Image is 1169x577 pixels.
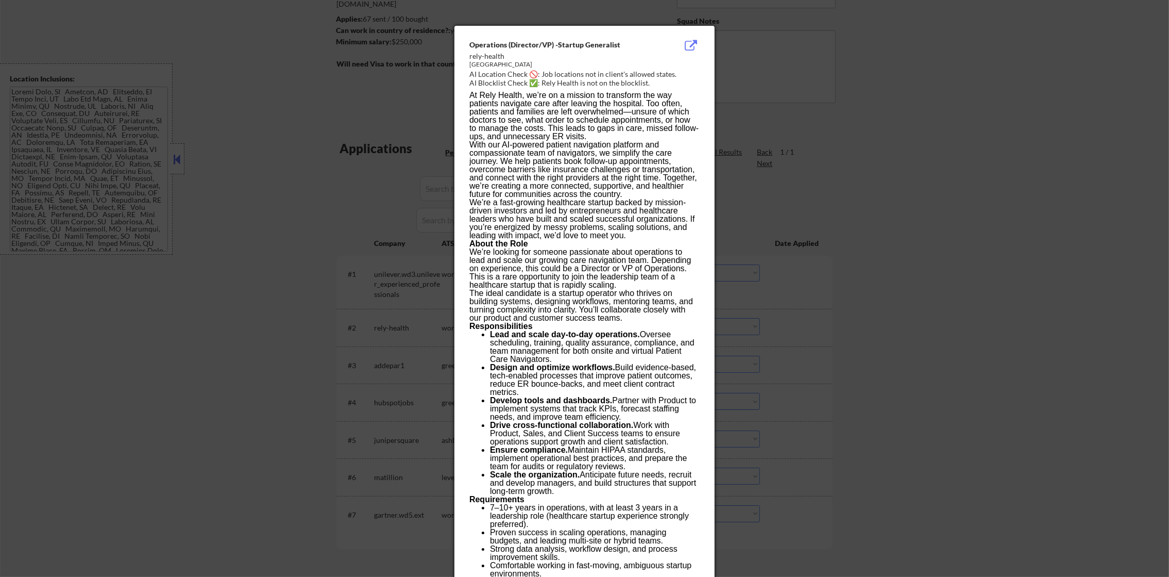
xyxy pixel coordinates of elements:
[469,239,528,248] strong: About the Role
[469,248,699,289] p: We’re looking for someone passionate about operations to lead and scale our growing care navigati...
[469,60,648,69] div: [GEOGRAPHIC_DATA]
[469,40,648,50] div: Operations (Director/VP) -Startup Generalist
[469,199,699,240] p: We’re a fast-growing healthcare startup backed by mission-driven investors and led by entrepreneu...
[490,331,699,364] li: Oversee scheduling, training, quality assurance, compliance, and team management for both onsite ...
[469,91,699,141] p: At Rely Health, we’re on a mission to transform the way patients navigate care after leaving the ...
[490,421,633,430] strong: Drive cross-functional collaboration.
[490,545,699,562] li: Strong data analysis, workflow design, and process improvement skills.
[490,364,699,397] li: Build evidence-based, tech-enabled processes that improve patient outcomes, reduce ER bounce-back...
[469,322,533,331] strong: Responsibilities
[490,363,615,372] strong: Design and optimize workflows.
[490,330,640,339] strong: Lead and scale day-to-day operations.
[469,51,648,61] div: rely-health
[490,446,568,454] strong: Ensure compliance.
[469,69,704,79] div: AI Location Check 🚫: Job locations not in client's allowed states.
[490,529,699,545] li: Proven success in scaling operations, managing budgets, and leading multi-site or hybrid teams.
[490,397,699,421] li: Partner with Product to implement systems that track KPIs, forecast staffing needs, and improve t...
[490,471,699,496] li: Anticipate future needs, recruit and develop managers, and build structures that support long-ter...
[469,78,704,88] div: AI Blocklist Check ✅: Rely Health is not on the blocklist.
[490,470,580,479] strong: Scale the organization.
[469,495,524,504] strong: Requirements
[469,141,699,199] p: With our AI-powered patient navigation platform and compassionate team of navigators, we simplify...
[469,289,699,322] p: The ideal candidate is a startup operator who thrives on building systems, designing workflows, m...
[490,396,612,405] strong: Develop tools and dashboards.
[490,421,699,446] li: Work with Product, Sales, and Client Success teams to ensure operations support growth and client...
[490,446,699,471] li: Maintain HIPAA standards, implement operational best practices, and prepare the team for audits o...
[490,504,699,529] li: 7–10+ years in operations, with at least 3 years in a leadership role (healthcare startup experie...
